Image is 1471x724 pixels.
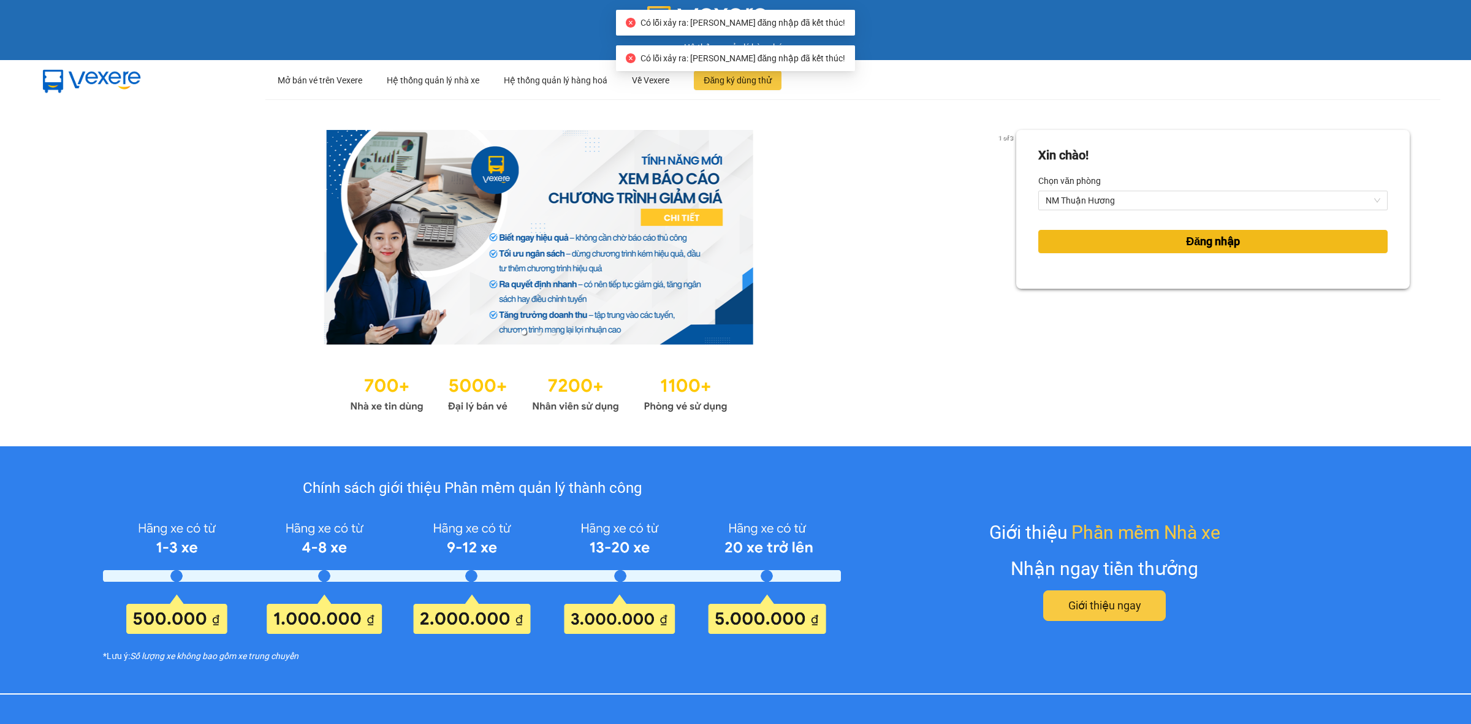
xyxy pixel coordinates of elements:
[504,61,607,100] div: Hệ thống quản lý hàng hoá
[536,330,541,335] li: slide item 2
[647,6,769,33] img: logo 2
[1043,590,1166,621] button: Giới thiệu ngay
[632,61,669,100] div: Về Vexere
[61,130,78,345] button: previous slide / item
[551,330,556,335] li: slide item 3
[130,649,298,663] i: Số lượng xe không bao gồm xe trung chuyển
[694,70,781,90] button: Đăng ký dùng thử
[640,53,845,63] span: Có lỗi xảy ra: [PERSON_NAME] đăng nhập đã kết thúc!
[103,649,841,663] div: *Lưu ý:
[1046,191,1380,210] span: NM Thuận Hương
[1068,597,1141,614] span: Giới thiệu ngay
[1011,554,1198,583] div: Nhận ngay tiền thưởng
[626,53,636,63] span: close-circle
[387,61,479,100] div: Hệ thống quản lý nhà xe
[1038,146,1089,165] div: Xin chào!
[1186,233,1240,250] span: Đăng nhập
[350,369,728,416] img: Statistics.png
[626,18,636,28] span: close-circle
[995,130,1016,146] p: 1 of 3
[640,18,845,28] span: Có lỗi xảy ra: [PERSON_NAME] đăng nhập đã kết thúc!
[103,516,841,634] img: policy-intruduce-detail.png
[1038,171,1101,191] label: Chọn văn phòng
[1071,518,1220,547] span: Phần mềm Nhà xe
[778,9,824,32] span: GMS
[278,61,362,100] div: Mở bán vé trên Vexere
[704,74,772,87] span: Đăng ký dùng thử
[522,330,526,335] li: slide item 1
[1038,230,1388,253] button: Đăng nhập
[989,518,1220,547] div: Giới thiệu
[103,477,841,500] div: Chính sách giới thiệu Phần mềm quản lý thành công
[3,40,1468,54] div: Hệ thống quản lý hàng hóa
[999,130,1016,345] button: next slide / item
[31,60,153,101] img: mbUUG5Q.png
